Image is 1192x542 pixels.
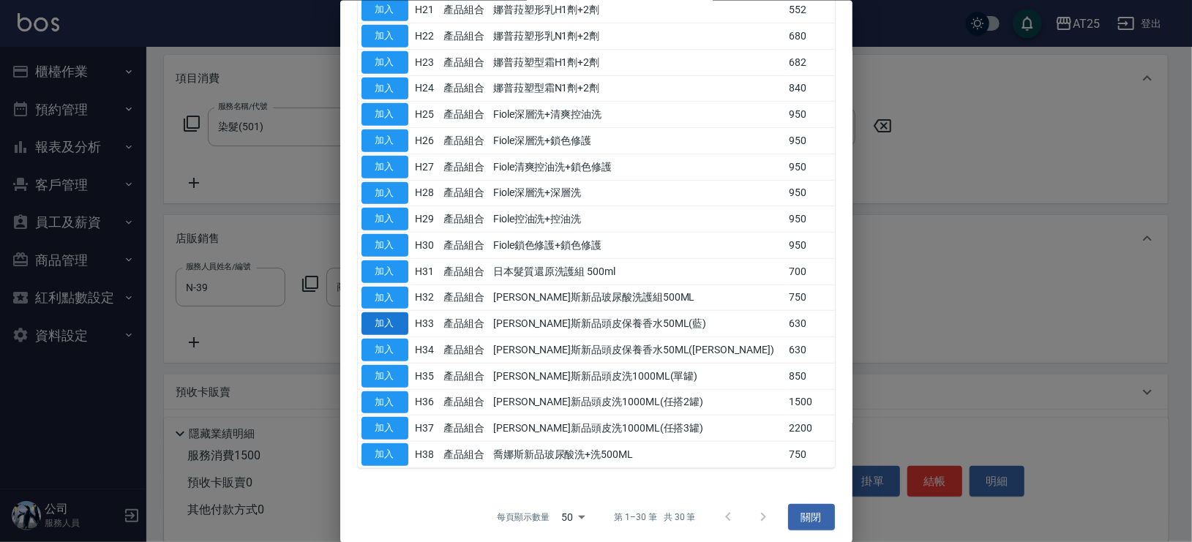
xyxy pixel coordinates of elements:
[490,258,785,285] td: 日本髮質還原洗護組 500ml
[785,180,835,206] td: 950
[490,336,785,363] td: [PERSON_NAME]斯新品頭皮保養香水50ML([PERSON_NAME])
[361,260,408,282] button: 加入
[412,127,441,154] td: H26
[490,389,785,415] td: [PERSON_NAME]新品頭皮洗1000ML(任搭2罐)
[555,497,591,536] div: 50
[440,127,490,154] td: 產品組合
[412,23,441,49] td: H22
[361,364,408,387] button: 加入
[361,155,408,178] button: 加入
[785,206,835,232] td: 950
[440,75,490,102] td: 產品組合
[785,336,835,363] td: 630
[412,258,441,285] td: H31
[785,232,835,258] td: 950
[440,180,490,206] td: 產品組合
[490,180,785,206] td: Fiole深層洗+深層洗
[361,25,408,48] button: 加入
[361,129,408,152] button: 加入
[490,310,785,336] td: [PERSON_NAME]斯新品頭皮保養香水50ML(藍)
[412,154,441,180] td: H27
[614,510,695,523] p: 第 1–30 筆 共 30 筆
[412,206,441,232] td: H29
[361,417,408,440] button: 加入
[361,234,408,257] button: 加入
[361,208,408,230] button: 加入
[785,23,835,49] td: 680
[440,441,490,467] td: 產品組合
[412,310,441,336] td: H33
[785,310,835,336] td: 630
[440,363,490,389] td: 產品組合
[490,363,785,389] td: [PERSON_NAME]斯新品頭皮洗1000ML(單罐)
[361,443,408,466] button: 加入
[412,389,441,415] td: H36
[440,310,490,336] td: 產品組合
[785,285,835,311] td: 750
[412,415,441,441] td: H37
[412,180,441,206] td: H28
[361,50,408,73] button: 加入
[788,503,835,530] button: 關閉
[440,258,490,285] td: 產品組合
[412,101,441,127] td: H25
[490,232,785,258] td: Fiole鎖色修護+鎖色修護
[412,441,441,467] td: H38
[361,312,408,335] button: 加入
[490,49,785,75] td: 娜普菈塑型霜H1劑+2劑
[361,339,408,361] button: 加入
[785,75,835,102] td: 840
[440,389,490,415] td: 產品組合
[412,75,441,102] td: H24
[361,391,408,413] button: 加入
[440,154,490,180] td: 產品組合
[490,75,785,102] td: 娜普菈塑型霜N1劑+2劑
[490,23,785,49] td: 娜普菈塑形乳N1劑+2劑
[412,336,441,363] td: H34
[440,49,490,75] td: 產品組合
[785,49,835,75] td: 682
[412,363,441,389] td: H35
[785,389,835,415] td: 1500
[440,23,490,49] td: 產品組合
[490,127,785,154] td: Fiole深層洗+鎖色修護
[785,154,835,180] td: 950
[490,101,785,127] td: Fiole深層洗+清爽控油洗
[361,286,408,309] button: 加入
[361,103,408,126] button: 加入
[785,415,835,441] td: 2200
[785,101,835,127] td: 950
[440,285,490,311] td: 產品組合
[440,101,490,127] td: 產品組合
[490,441,785,467] td: 喬娜斯新品玻尿酸洗+洗500ML
[785,127,835,154] td: 950
[785,441,835,467] td: 750
[412,49,441,75] td: H23
[361,181,408,204] button: 加入
[440,415,490,441] td: 產品組合
[490,285,785,311] td: [PERSON_NAME]斯新品玻尿酸洗護組500ML
[785,258,835,285] td: 700
[440,232,490,258] td: 產品組合
[412,285,441,311] td: H32
[490,206,785,232] td: Fiole控油洗+控油洗
[440,206,490,232] td: 產品組合
[490,415,785,441] td: [PERSON_NAME]新品頭皮洗1000ML(任搭3罐)
[412,232,441,258] td: H30
[785,363,835,389] td: 850
[361,77,408,99] button: 加入
[490,154,785,180] td: Fiole清爽控油洗+鎖色修護
[440,336,490,363] td: 產品組合
[497,510,550,523] p: 每頁顯示數量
